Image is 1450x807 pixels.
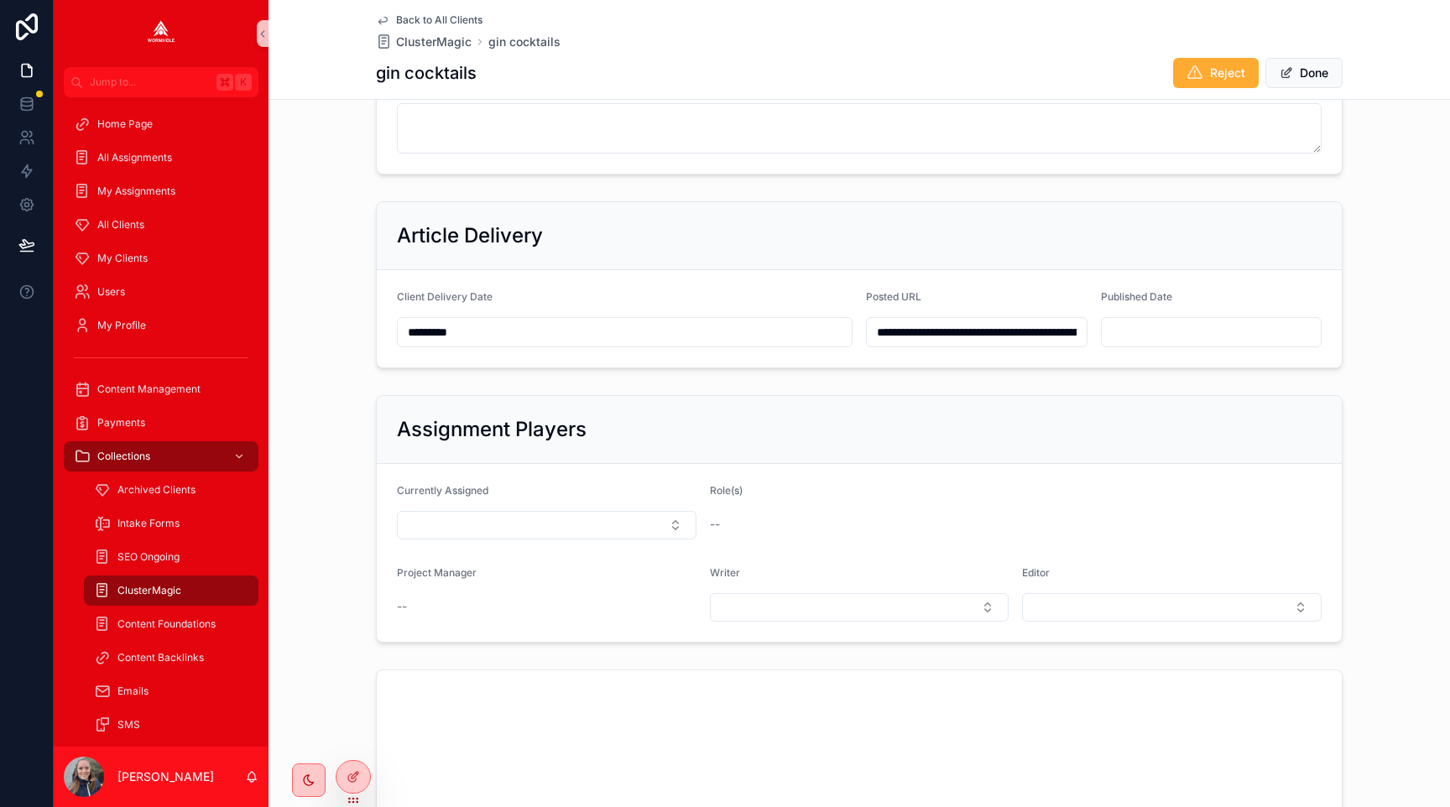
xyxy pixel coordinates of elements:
[97,319,146,332] span: My Profile
[97,285,125,299] span: Users
[97,383,201,396] span: Content Management
[97,450,150,463] span: Collections
[64,243,258,273] a: My Clients
[97,416,145,430] span: Payments
[97,252,148,265] span: My Clients
[488,34,561,50] a: gin cocktails
[117,550,180,564] span: SEO Ongoing
[710,593,1009,622] button: Select Button
[97,218,144,232] span: All Clients
[866,290,921,303] span: Posted URL
[117,685,149,698] span: Emails
[396,34,472,50] span: ClusterMagic
[1210,65,1245,81] span: Reject
[1173,58,1259,88] button: Reject
[64,210,258,240] a: All Clients
[397,598,407,615] span: --
[397,290,493,303] span: Client Delivery Date
[237,75,250,89] span: K
[117,517,180,530] span: Intake Forms
[1022,593,1322,622] button: Select Button
[97,117,153,131] span: Home Page
[84,676,258,706] a: Emails
[84,575,258,606] a: ClusterMagic
[1265,58,1343,88] button: Done
[64,408,258,438] a: Payments
[710,516,720,533] span: --
[84,609,258,639] a: Content Foundations
[64,176,258,206] a: My Assignments
[396,13,482,27] span: Back to All Clients
[397,222,543,249] h2: Article Delivery
[1101,290,1172,303] span: Published Date
[84,475,258,505] a: Archived Clients
[397,416,587,443] h2: Assignment Players
[117,651,204,664] span: Content Backlinks
[64,374,258,404] a: Content Management
[148,20,175,47] img: App logo
[117,617,216,631] span: Content Foundations
[84,542,258,572] a: SEO Ongoing
[376,34,472,50] a: ClusterMagic
[117,768,214,785] p: [PERSON_NAME]
[397,566,477,579] span: Project Manager
[117,718,140,732] span: SMS
[64,277,258,307] a: Users
[64,109,258,139] a: Home Page
[1022,566,1050,579] span: Editor
[397,484,488,497] span: Currently Assigned
[64,67,258,97] button: Jump to...K
[117,584,181,597] span: ClusterMagic
[84,508,258,539] a: Intake Forms
[64,143,258,173] a: All Assignments
[97,185,175,198] span: My Assignments
[84,643,258,673] a: Content Backlinks
[710,566,740,579] span: Writer
[54,97,269,747] div: scrollable content
[64,310,258,341] a: My Profile
[376,61,477,85] h1: gin cocktails
[710,484,743,497] span: Role(s)
[90,75,210,89] span: Jump to...
[97,151,172,164] span: All Assignments
[117,483,196,497] span: Archived Clients
[397,511,696,539] button: Select Button
[376,13,482,27] a: Back to All Clients
[64,441,258,471] a: Collections
[84,710,258,740] a: SMS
